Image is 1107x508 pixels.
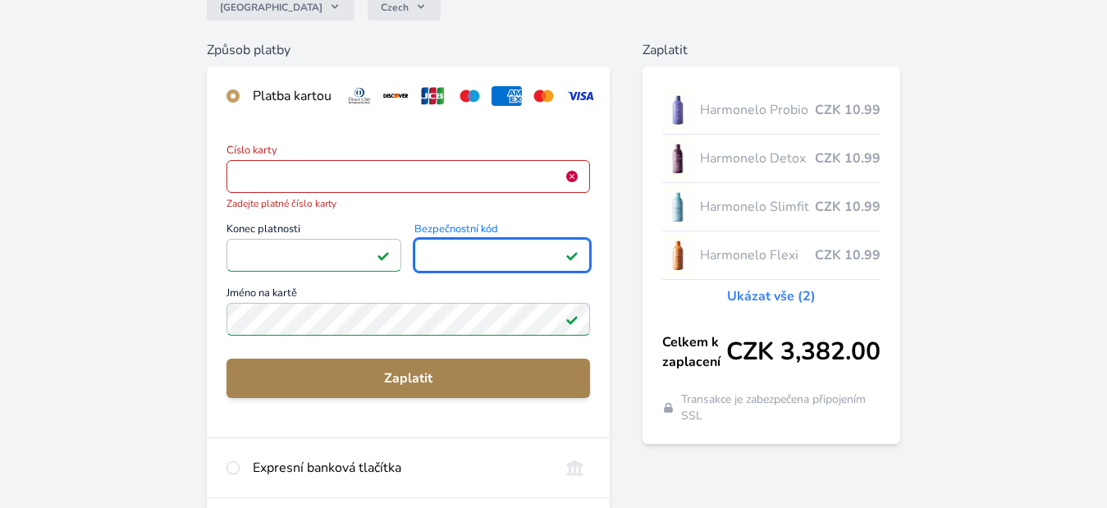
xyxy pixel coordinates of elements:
[560,458,590,478] img: onlineBanking_CZ.svg
[681,391,881,424] span: Transakce je zabezpečena připojením SSL
[565,249,579,262] img: Platné pole
[345,86,375,106] img: diners.svg
[240,368,578,388] span: Zaplatit
[220,1,322,14] span: [GEOGRAPHIC_DATA]
[234,244,395,267] iframe: Iframe pro datum vypršení platnosti
[726,337,881,367] span: CZK 3,382.00
[207,40,611,60] h6: Způsob platby
[226,196,591,211] span: Zadejte platné číslo karty
[253,86,332,106] div: Platba kartou
[815,197,881,217] span: CZK 10.99
[565,86,596,106] img: visa.svg
[815,100,881,120] span: CZK 10.99
[662,186,693,227] img: SLIMFIT_se_stinem_x-lo.jpg
[377,249,390,262] img: Platné pole
[528,86,559,106] img: mc.svg
[422,244,583,267] iframe: Iframe pro bezpečnostní kód
[643,40,900,60] h6: Zaplatit
[700,197,816,217] span: Harmonelo Slimfit
[700,100,816,120] span: Harmonelo Probio
[662,235,693,276] img: CLEAN_FLEXI_se_stinem_x-hi_(1)-lo.jpg
[700,149,816,168] span: Harmonelo Detox
[226,224,402,239] span: Konec platnosti
[815,149,881,168] span: CZK 10.99
[700,245,816,265] span: Harmonelo Flexi
[226,303,591,336] input: Jméno na kartěPlatné pole
[662,138,693,179] img: DETOX_se_stinem_x-lo.jpg
[727,286,816,306] a: Ukázat vše (2)
[226,359,591,398] button: Zaplatit
[381,1,409,14] span: Czech
[381,86,411,106] img: discover.svg
[418,86,448,106] img: jcb.svg
[662,89,693,130] img: CLEAN_PROBIO_se_stinem_x-lo.jpg
[226,288,591,303] span: Jméno na kartě
[815,245,881,265] span: CZK 10.99
[565,170,579,183] img: Chyba
[455,86,485,106] img: maestro.svg
[565,313,579,326] img: Platné pole
[234,165,583,188] iframe: Iframe pro číslo karty
[662,332,726,372] span: Celkem k zaplacení
[414,224,590,239] span: Bezpečnostní kód
[253,458,547,478] div: Expresní banková tlačítka
[226,145,591,160] span: Číslo karty
[492,86,522,106] img: amex.svg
